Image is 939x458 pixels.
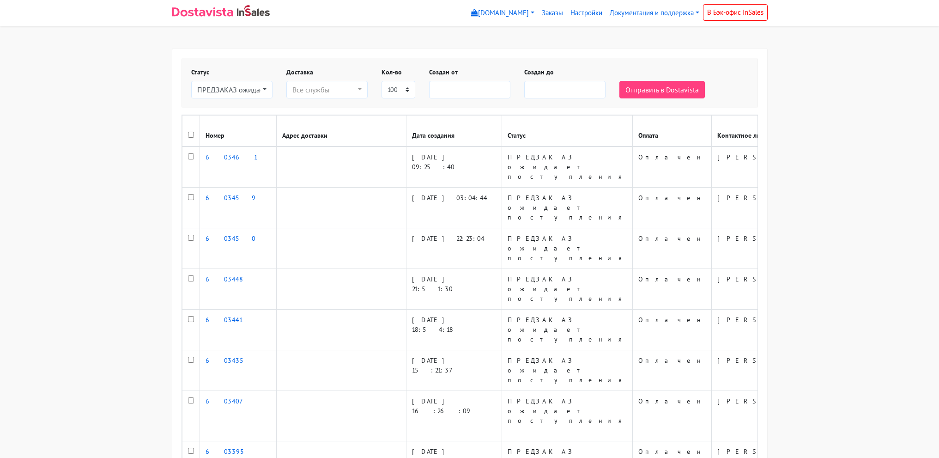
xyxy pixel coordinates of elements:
div: Все службы [292,84,356,95]
a: 603461 [206,153,257,161]
td: Оплачен [632,147,711,188]
label: Доставка [286,67,313,77]
td: ПРЕДЗАКАЗ ожидает поступления [502,147,632,188]
a: 603435 [206,356,256,365]
a: Документация и поддержка [606,4,703,22]
a: 603448 [206,275,243,283]
button: ПРЕДЗАКАЗ ожидает поступления [191,81,273,98]
label: Кол-во [382,67,402,77]
div: ПРЕДЗАКАЗ ожидает поступления [197,84,261,95]
th: Статус [502,116,632,147]
th: Оплата [632,116,711,147]
td: ПРЕДЗАКАЗ ожидает поступления [502,310,632,350]
label: Статус [191,67,209,77]
label: Создан от [429,67,458,77]
label: Создан до [524,67,554,77]
a: Заказы [538,4,567,22]
td: Оплачен [632,391,711,441]
td: Оплачен [632,269,711,310]
td: [DATE] 09:25:40 [406,147,502,188]
td: [PERSON_NAME] [711,310,845,350]
td: ПРЕДЗАКАЗ ожидает поступления [502,188,632,228]
td: ПРЕДЗАКАЗ ожидает поступления [502,391,632,441]
td: ПРЕДЗАКАЗ ожидает поступления [502,269,632,310]
td: [DATE] 22:23:04 [406,228,502,269]
td: ПРЕДЗАКАЗ ожидает поступления [502,350,632,391]
a: [DOMAIN_NAME] [467,4,538,22]
td: [DATE] 15:21:37 [406,350,502,391]
td: Оплачен [632,228,711,269]
a: 603450 [206,234,255,243]
td: [PERSON_NAME] [711,350,845,391]
th: Контактное лицо [711,116,845,147]
td: Оплачен [632,188,711,228]
th: Адрес доставки [276,116,406,147]
a: 603459 [206,194,256,202]
td: [DATE] 18:54:18 [406,310,502,350]
a: 603395 [206,447,256,456]
a: Настройки [567,4,606,22]
td: [DATE] 03:04:44 [406,188,502,228]
td: [DATE] 21:51:30 [406,269,502,310]
td: [PERSON_NAME] [711,188,845,228]
th: Номер [200,116,276,147]
button: Все службы [286,81,368,98]
img: InSales [237,5,270,16]
img: Dostavista - срочная курьерская служба доставки [172,7,233,17]
td: [PERSON_NAME] [711,391,845,441]
a: 603441 [206,316,242,324]
td: Оплачен [632,310,711,350]
td: [DATE] 16:26:09 [406,391,502,441]
td: [PERSON_NAME] [711,147,845,188]
td: [PERSON_NAME] [711,269,845,310]
th: Дата создания [406,116,502,147]
a: В Бэк-офис InSales [703,4,768,21]
td: ПРЕДЗАКАЗ ожидает поступления [502,228,632,269]
a: 603407 [206,397,251,405]
button: Отправить в Dostavista [619,81,705,98]
td: [PERSON_NAME] [711,228,845,269]
td: Оплачен [632,350,711,391]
